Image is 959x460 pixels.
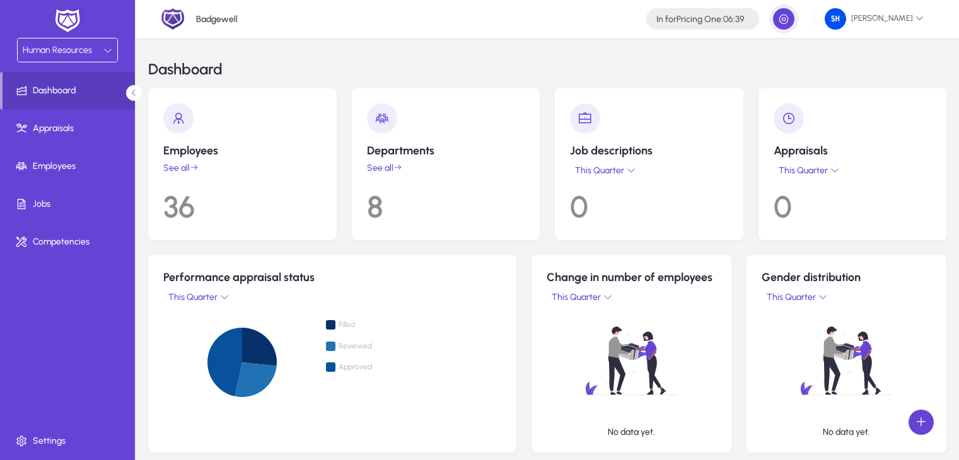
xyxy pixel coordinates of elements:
a: Jobs [3,185,137,223]
span: [PERSON_NAME] [825,8,924,30]
span: Reviewed [339,342,394,351]
span: : [721,14,723,25]
button: This Quarter [163,289,231,305]
span: Human Resources [23,45,92,55]
span: Settings [3,435,137,447]
span: Approved [326,363,394,374]
span: Competencies [3,236,137,248]
h5: Change in number of employees [547,270,716,284]
p: No data yet. [823,427,870,437]
h5: Gender distribution [762,270,931,284]
a: Appraisals [3,110,137,147]
img: 132.png [825,8,846,30]
img: white-logo.png [52,8,83,34]
span: In for [656,14,677,25]
p: Job descriptions [570,144,728,158]
img: 2.png [161,7,185,31]
a: Competencies [3,223,137,261]
button: This Quarter [570,163,638,178]
span: Employees [3,160,137,173]
span: This Quarter [764,292,818,302]
a: Settings [3,422,137,460]
span: This Quarter [572,165,627,176]
p: Appraisals [774,144,932,158]
span: This Quarter [549,292,603,302]
span: Appraisals [3,122,137,135]
p: Employees [163,144,322,158]
span: This Quarter [166,292,220,302]
span: Jobs [3,198,137,210]
span: Dashboard [3,84,135,97]
p: 0 [570,178,728,225]
p: Badgewell [196,14,238,25]
span: Filled [326,321,394,332]
span: This Quarter [776,165,830,176]
img: no-data.svg [762,305,931,417]
span: Approved [339,362,394,372]
p: 0 [774,178,932,225]
button: This Quarter [774,163,842,178]
img: no-data.svg [547,305,716,417]
p: 8 [367,178,525,225]
h4: Pricing One [656,14,744,25]
p: 36 [163,178,322,225]
a: See all [367,163,525,173]
span: Reviewed [326,342,394,354]
p: No data yet. [608,427,655,437]
h5: Performance appraisal status [163,270,501,284]
button: [PERSON_NAME] [815,8,934,30]
span: Filled [339,320,394,330]
a: Employees [3,147,137,185]
p: Departments [367,144,525,158]
h3: Dashboard [148,62,223,77]
span: 06:39 [723,14,744,25]
button: This Quarter [547,289,615,305]
a: See all [163,163,322,173]
button: This Quarter [762,289,830,305]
